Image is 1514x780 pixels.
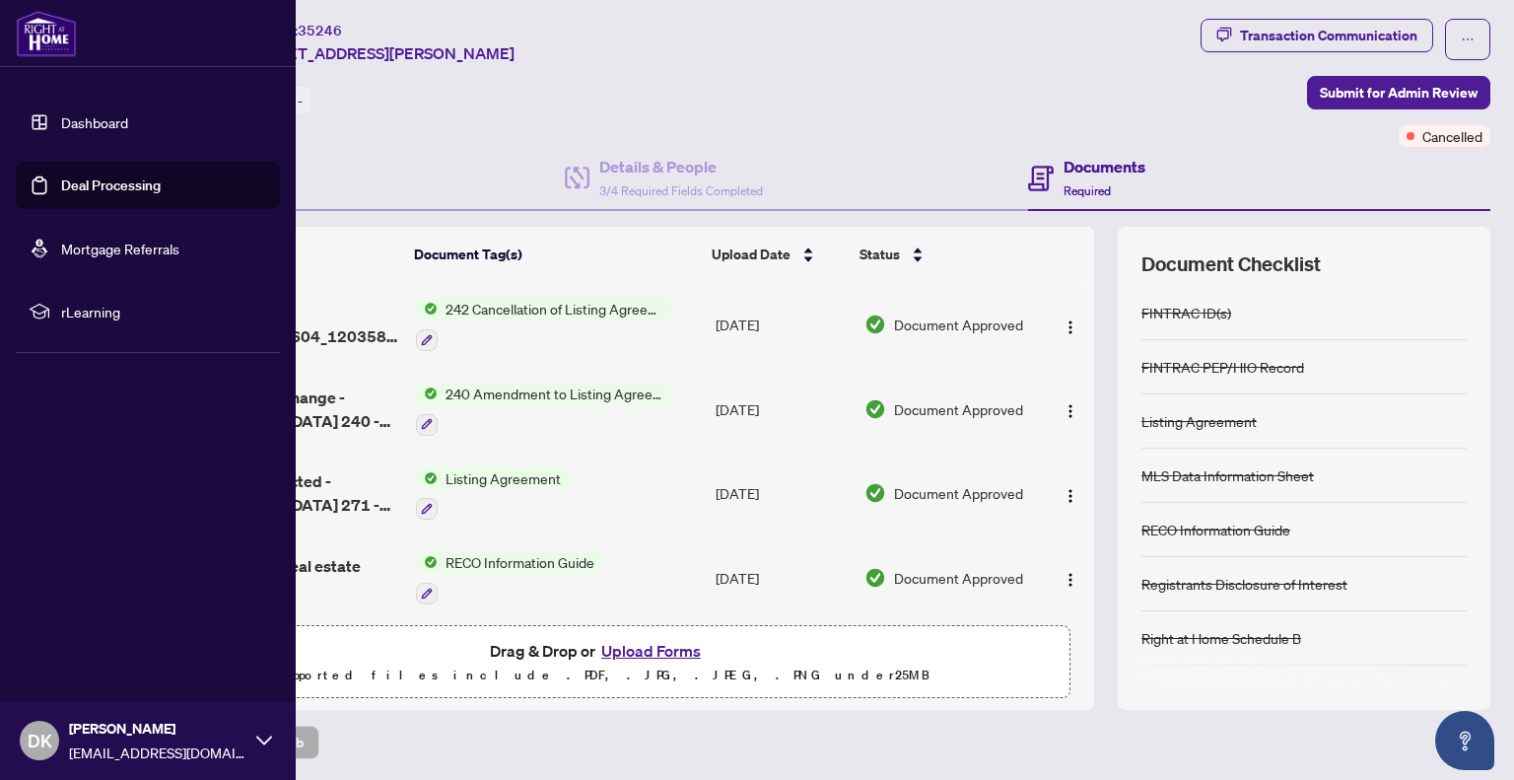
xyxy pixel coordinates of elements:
img: Logo [1063,488,1078,504]
button: Logo [1055,477,1086,509]
span: [EMAIL_ADDRESS][DOMAIN_NAME] [69,742,246,763]
span: Upload Date [712,244,791,265]
span: RECO Information Guide [438,551,602,573]
a: Mortgage Referrals [61,240,179,257]
span: Listing Agreement [438,467,569,489]
td: [DATE] [708,367,857,452]
img: Status Icon [416,467,438,489]
button: Status Icon242 Cancellation of Listing Agreement - Authority to Offer for Sale [416,298,671,351]
img: Document Status [864,482,886,504]
span: - [298,92,303,109]
img: Document Status [864,314,886,335]
span: Document Approved [894,482,1023,504]
img: Logo [1063,572,1078,588]
button: Status IconListing Agreement [416,467,569,521]
div: FINTRAC ID(s) [1141,302,1231,323]
h4: Details & People [599,155,763,178]
span: Document Approved [894,398,1023,420]
span: DK [28,727,52,754]
div: FINTRAC PEP/HIO Record [1141,356,1304,378]
span: Document Approved [894,567,1023,589]
img: logo [16,10,77,57]
span: Required [1064,183,1111,198]
div: Transaction Communication [1240,20,1417,51]
div: Registrants Disclosure of Interest [1141,573,1347,595]
span: rLearning [61,301,266,322]
span: Document Checklist [1141,250,1321,278]
p: Supported files include .PDF, .JPG, .JPEG, .PNG under 25 MB [139,664,1058,687]
div: Right at Home Schedule B [1141,627,1301,649]
span: 240 Amendment to Listing Agreement - Authority to Offer for Sale Price Change/Extension/Amendment(s) [438,383,671,404]
span: 3/4 Required Fields Completed [599,183,763,198]
td: [DATE] [708,282,857,367]
button: Status Icon240 Amendment to Listing Agreement - Authority to Offer for Sale Price Change/Extensio... [416,383,671,436]
button: Logo [1055,562,1086,594]
img: Logo [1063,319,1078,335]
span: Drag & Drop orUpload FormsSupported files include .PDF, .JPG, .JPEG, .PNG under25MB [127,626,1069,699]
img: Document Status [864,567,886,589]
button: Submit for Admin Review [1307,76,1490,109]
img: Document Status [864,398,886,420]
th: Status [852,227,1036,282]
div: MLS Data Information Sheet [1141,464,1314,486]
button: Transaction Communication [1201,19,1433,52]
td: [DATE] [708,535,857,620]
img: Logo [1063,403,1078,419]
button: Upload Forms [595,638,707,664]
img: Status Icon [416,298,438,319]
button: Logo [1055,309,1086,340]
span: 35246 [298,22,342,39]
span: Document Approved [894,314,1023,335]
span: Submit for Admin Review [1320,77,1478,108]
button: Open asap [1435,711,1494,770]
h4: Documents [1064,155,1145,178]
th: Document Tag(s) [406,227,705,282]
span: [STREET_ADDRESS][PERSON_NAME] [244,41,515,65]
th: Upload Date [704,227,851,282]
span: 242 Cancellation of Listing Agreement - Authority to Offer for Sale [438,298,671,319]
span: Status [860,244,900,265]
div: Listing Agreement [1141,410,1257,432]
span: Cancelled [1422,125,1482,147]
button: Logo [1055,393,1086,425]
img: Status Icon [416,551,438,573]
div: RECO Information Guide [1141,519,1290,540]
span: [PERSON_NAME] [69,718,246,740]
a: Dashboard [61,113,128,131]
span: Drag & Drop or [490,638,707,664]
a: Deal Processing [61,177,161,194]
button: Status IconRECO Information Guide [416,551,602,604]
td: [DATE] [708,452,857,536]
span: ellipsis [1461,33,1475,46]
img: Status Icon [416,383,438,404]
